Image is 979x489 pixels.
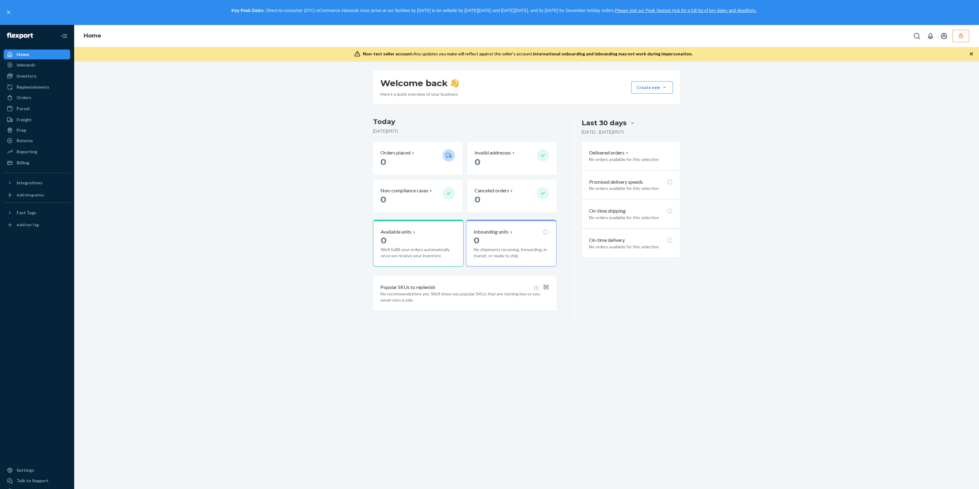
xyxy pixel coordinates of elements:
div: Any updates you make will reflect against the seller's account. [363,51,692,57]
button: Delivered orders [589,149,629,156]
p: No orders available for this selection [589,214,672,221]
a: Returns [4,136,70,146]
p: On-time shipping [589,207,626,214]
a: Freight [4,115,70,125]
p: Inbounding units [474,228,509,235]
button: Orders placed 0 [373,142,462,175]
img: Flexport logo [7,33,33,39]
button: Talk to Support [4,476,70,486]
span: 0 [475,194,480,205]
p: Canceled orders [475,187,509,194]
p: We'll fulfill your orders automatically once we receive your inventory [381,247,456,259]
button: Create new [631,81,673,94]
button: Open Search Box [911,30,923,42]
div: Last 30 days [582,118,627,128]
button: Non-compliance cases 0 [373,180,462,213]
div: Settings [17,467,34,473]
button: Open notifications [924,30,937,42]
p: [DATE] ( PDT ) [373,128,557,134]
div: Home [17,51,29,58]
span: Chat [14,4,26,10]
span: 0 [380,157,386,167]
p: [DATE] - [DATE] ( PDT ) [582,129,624,135]
button: close, [6,9,12,15]
p: Here’s a quick overview of your business [380,91,459,97]
div: Add Integration [17,192,44,198]
div: Talk to Support [17,478,49,484]
a: Parcel [4,104,70,114]
p: Popular SKUs to replenish [380,284,435,291]
button: Invalid addresses 0 [467,142,556,175]
div: Reporting [17,149,37,155]
div: Billing [17,160,29,166]
div: Inbounds [17,62,35,68]
a: Add Fast Tag [4,220,70,230]
button: Inbounding units0No shipments receiving, forwarding, in transit, or ready to ship [466,220,556,267]
strong: Key Peak Dates [231,8,263,13]
a: Prep [4,125,70,135]
p: Available units [381,228,411,235]
p: No orders available for this selection [589,244,672,250]
div: Add Fast Tag [17,222,39,227]
a: Billing [4,158,70,168]
a: Inventory [4,71,70,81]
span: Non-test seller account: [363,51,413,56]
a: Replenishments [4,82,70,92]
p: No orders available for this selection [589,185,672,191]
h3: Today [373,117,557,127]
button: Canceled orders 0 [467,180,556,213]
a: Orders [4,93,70,102]
p: Orders placed [380,149,411,156]
a: Please visit our Peak Season Hub for a full list of key dates and deadlines. [615,8,757,13]
p: No recommendations yet. We’ll show you popular SKUs that are running low so you never miss a sale. [380,291,549,303]
button: Fast Tags [4,208,70,218]
button: Integrations [4,178,70,188]
a: Home [4,50,70,59]
p: On-time delivery [589,237,625,244]
a: Home [84,32,101,39]
div: Orders [17,94,31,101]
div: Integrations [17,180,42,186]
button: Open account menu [938,30,950,42]
p: Promised delivery speeds [589,178,643,186]
button: Close Navigation [58,30,70,42]
div: Replenishments [17,84,49,90]
div: Returns [17,138,33,144]
div: Parcel [17,106,30,112]
p: : Direct-to-consumer (DTC) eCommerce inbounds must arrive at our facilities by [DATE] to be sella... [15,6,973,16]
span: 0 [474,235,479,246]
div: Prep [17,127,26,133]
a: Add Integration [4,190,70,200]
span: 0 [380,194,386,205]
span: 0 [475,157,480,167]
ol: breadcrumbs [79,27,106,45]
img: hand-wave emoji [450,79,459,87]
div: Inventory [17,73,36,79]
button: Available units0We'll fulfill your orders automatically once we receive your inventory [373,220,463,267]
a: Inbounds [4,60,70,70]
p: Invalid addresses [475,149,511,156]
div: Fast Tags [17,210,36,216]
span: 0 [381,235,387,246]
p: Non-compliance cases [380,187,428,194]
a: Settings [4,465,70,475]
span: International onboarding and inbounding may not work during impersonation. [533,51,692,56]
p: No orders available for this selection [589,156,672,162]
div: Freight [17,117,32,123]
h1: Welcome back [380,78,459,89]
p: No shipments receiving, forwarding, in transit, or ready to ship [474,247,549,259]
a: Reporting [4,147,70,157]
